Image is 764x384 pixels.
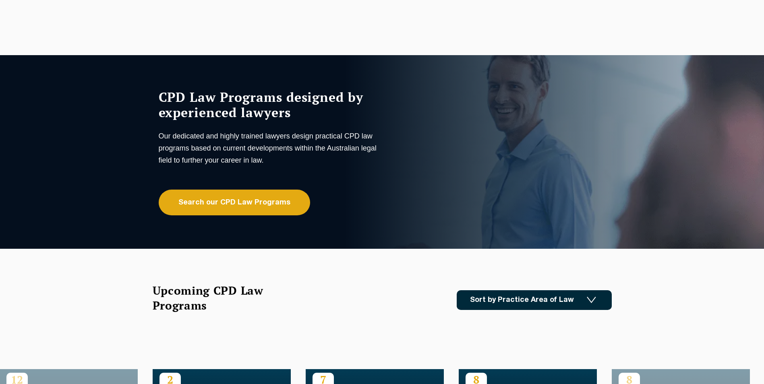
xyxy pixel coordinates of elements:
img: Icon [587,297,596,303]
a: Sort by Practice Area of Law [457,290,612,310]
a: Search our CPD Law Programs [159,190,310,215]
p: Our dedicated and highly trained lawyers design practical CPD law programs based on current devel... [159,130,380,166]
h1: CPD Law Programs designed by experienced lawyers [159,89,380,120]
h2: Upcoming CPD Law Programs [153,283,284,313]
